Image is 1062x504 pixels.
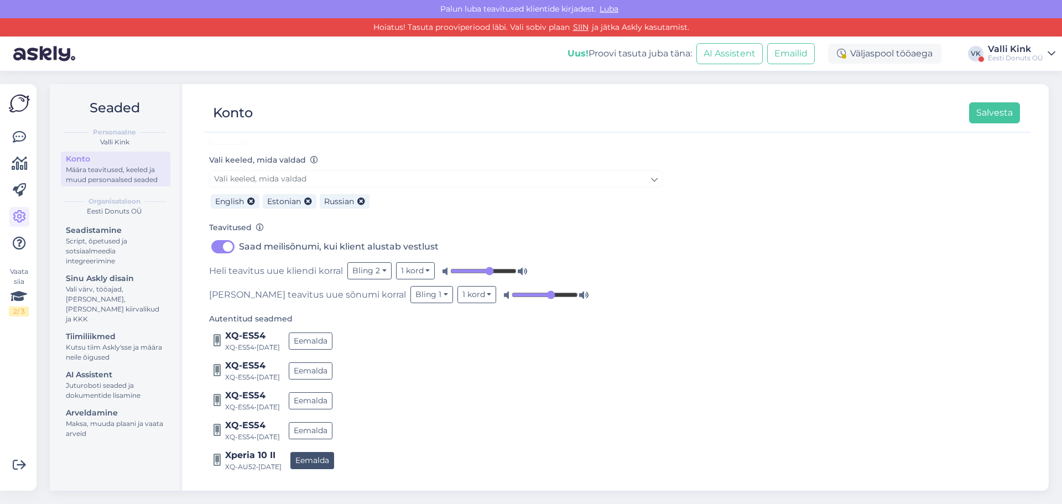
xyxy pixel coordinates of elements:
button: Eemalda [289,422,332,439]
span: Vali keeled, mida valdad [214,174,306,184]
b: Organisatsioon [88,196,140,206]
button: Eemalda [290,452,334,469]
button: Bling 2 [347,262,392,279]
div: XQ-ES54 • [DATE] [225,402,280,412]
b: Uus! [568,48,589,59]
a: ArveldamineMaksa, muuda plaani ja vaata arveid [61,406,170,440]
a: Vali keeled, mida valdad [209,170,663,188]
button: Salvesta [969,102,1020,123]
div: Konto [66,153,165,165]
div: Script, õpetused ja sotsiaalmeedia integreerimine [66,236,165,266]
a: SIIN [570,22,592,32]
a: AI AssistentJuturoboti seaded ja dokumentide lisamine [61,367,170,402]
span: Russian [324,196,354,206]
a: TiimiliikmedKutsu tiim Askly'sse ja määra neile õigused [61,329,170,364]
label: Autentitud seadmed [209,313,293,325]
div: XQ-ES54 • [DATE] [225,342,280,352]
a: Sinu Askly disainVali värv, tööajad, [PERSON_NAME], [PERSON_NAME] kiirvalikud ja KKK [61,271,170,326]
div: XQ-ES54 [225,359,280,372]
div: VK [968,46,983,61]
button: Eemalda [289,392,332,409]
a: KontoMäära teavitused, keeled ja muud personaalsed seaded [61,152,170,186]
a: SeadistamineScript, õpetused ja sotsiaalmeedia integreerimine [61,223,170,268]
div: Xperia 10 II [225,449,282,462]
div: XQ-ES54 [225,419,280,432]
button: 1 kord [396,262,435,279]
div: XQ-ES54 • [DATE] [225,372,280,382]
div: Tiimiliikmed [66,331,165,342]
button: Eemalda [289,362,332,380]
b: Personaalne [93,127,136,137]
img: Askly Logo [9,93,30,114]
div: Heli teavitus uue kliendi korral [209,262,663,279]
button: Emailid [767,43,815,64]
button: Eemalda [289,332,332,350]
div: Eesti Donuts OÜ [59,206,170,216]
span: Estonian [267,196,301,206]
div: Väljaspool tööaega [828,44,941,64]
div: Määra teavitused, keeled ja muud personaalsed seaded [66,165,165,185]
div: XQ-ES54 [225,389,280,402]
div: XQ-ES54 [225,329,280,342]
div: Eesti Donuts OÜ [988,54,1043,63]
a: Valli KinkEesti Donuts OÜ [988,45,1055,63]
div: Sinu Askly disain [66,273,165,284]
div: AI Assistent [66,369,165,381]
div: Valli Kink [988,45,1043,54]
div: Proovi tasuta juba täna: [568,47,692,60]
label: Teavitused [209,222,264,233]
button: 1 kord [457,286,497,303]
div: Vaata siia [9,267,29,316]
span: Luba [596,4,622,14]
span: English [215,196,244,206]
div: XQ-AU52 • [DATE] [225,462,282,472]
div: Maksa, muuda plaani ja vaata arveid [66,419,165,439]
div: Juturoboti seaded ja dokumentide lisamine [66,381,165,401]
button: AI Assistent [696,43,763,64]
div: Valli Kink [59,137,170,147]
div: Kutsu tiim Askly'sse ja määra neile õigused [66,342,165,362]
label: Vali keeled, mida valdad [209,154,318,166]
div: Konto [213,102,253,123]
div: Seadistamine [66,225,165,236]
div: Vali värv, tööajad, [PERSON_NAME], [PERSON_NAME] kiirvalikud ja KKK [66,284,165,324]
div: XQ-ES54 • [DATE] [225,432,280,442]
div: [PERSON_NAME] teavitus uue sõnumi korral [209,286,663,303]
div: Arveldamine [66,407,165,419]
button: Bling 1 [410,286,453,303]
h2: Seaded [59,97,170,118]
div: 2 / 3 [9,306,29,316]
label: Saad meilisõnumi, kui klient alustab vestlust [239,238,439,256]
